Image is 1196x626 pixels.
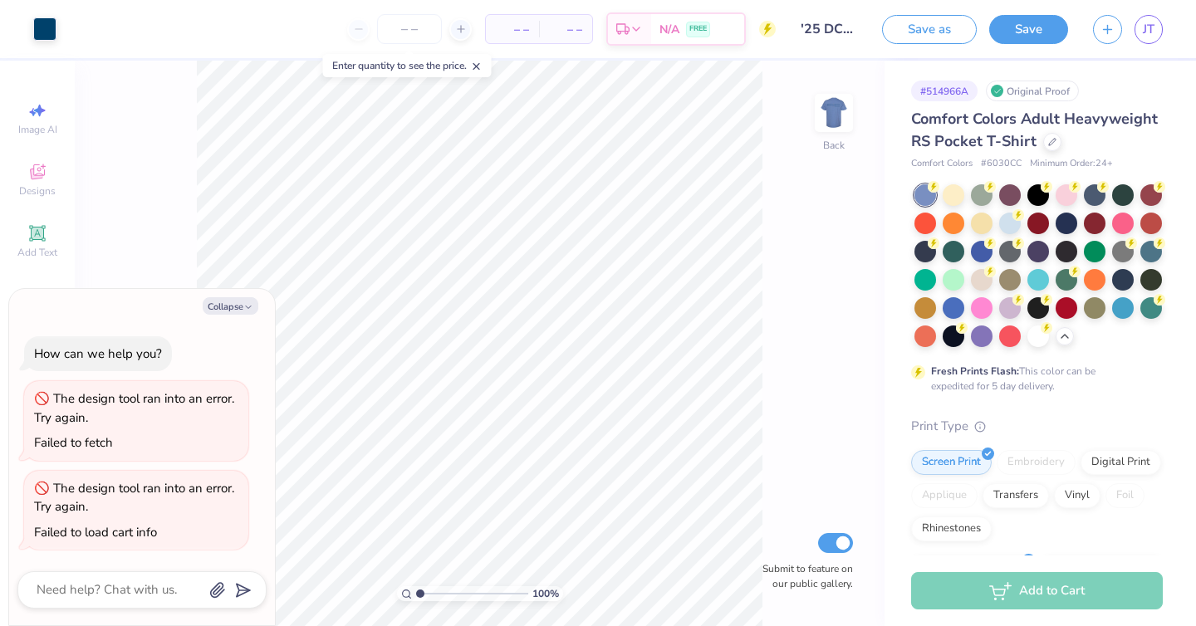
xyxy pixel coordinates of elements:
span: 100 % [532,586,559,601]
div: This color can be expedited for 5 day delivery. [931,364,1135,394]
div: Print Type [911,417,1163,436]
button: Save as [882,15,977,44]
span: FREE [689,23,707,35]
span: Comfort Colors Adult Heavyweight RS Pocket T-Shirt [911,109,1158,151]
div: The design tool ran into an error. Try again. [34,390,234,426]
span: Image AI [18,123,57,136]
div: Digital Print [1081,450,1161,475]
span: Add Text [17,246,57,259]
span: JT [1143,20,1154,39]
button: Save [989,15,1068,44]
label: Submit to feature on our public gallery. [753,561,853,591]
input: – – [377,14,442,44]
div: Embroidery [997,450,1076,475]
div: Screen Print [911,450,992,475]
strong: Fresh Prints Flash: [931,364,1019,378]
div: Enter quantity to see the price. [323,54,492,77]
input: Untitled Design [788,12,870,46]
div: The design tool ran into an error. Try again. [34,480,234,516]
button: Collapse [203,297,258,315]
span: # 6030CC [981,157,1022,171]
span: – – [496,21,529,38]
div: # 514966A [911,81,978,101]
div: Applique [911,483,978,508]
div: Failed to fetch [34,434,113,451]
div: Vinyl [1054,483,1100,508]
span: Comfort Colors [911,157,973,171]
div: Original Proof [986,81,1079,101]
span: Designs [19,184,56,198]
div: Failed to load cart info [34,524,157,540]
span: – – [549,21,582,38]
div: How can we help you? [34,345,162,362]
div: Foil [1105,483,1145,508]
div: Back [823,138,845,153]
div: Transfers [983,483,1049,508]
a: JT [1135,15,1163,44]
span: Minimum Order: 24 + [1030,157,1113,171]
div: Rhinestones [911,516,992,541]
img: Back [817,96,850,130]
span: N/A [659,21,679,38]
